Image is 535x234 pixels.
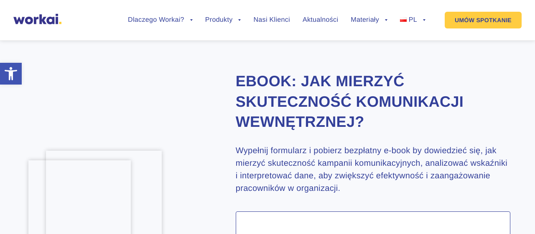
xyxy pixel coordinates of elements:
[205,17,241,23] a: Produkty
[236,144,511,195] h3: Wypełnij formularz i pobierz bezpłatny e-book by dowiedzieć się, jak mierzyć skuteczność kampanii...
[253,17,290,23] a: Nasi Klienci
[128,17,193,23] a: Dlaczego Workai?
[236,71,511,132] h2: Ebook: Jak mierzyć skuteczność komunikacji wewnętrznej?
[303,17,338,23] a: Aktualności
[351,17,387,23] a: Materiały
[409,16,417,23] span: PL
[445,12,522,28] a: UMÓW SPOTKANIE
[400,17,425,23] a: PL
